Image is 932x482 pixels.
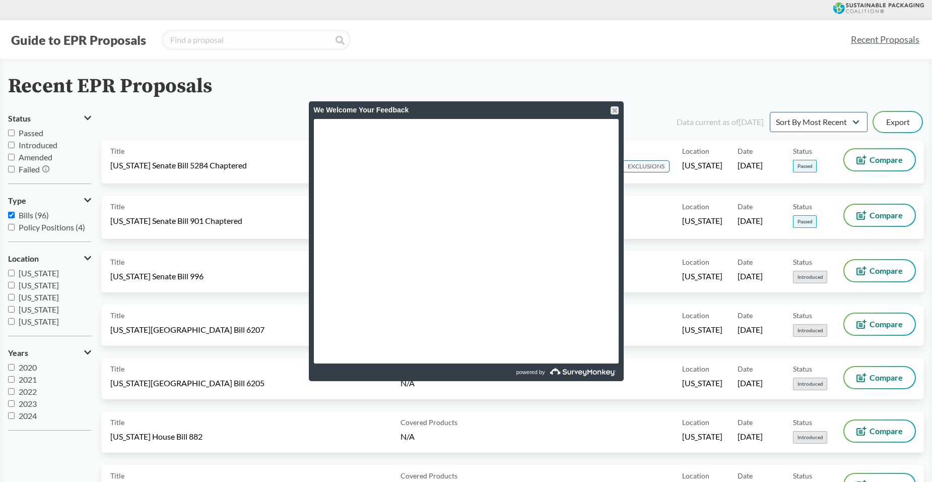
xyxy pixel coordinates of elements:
[314,101,619,119] div: We Welcome Your Feedback
[793,364,812,374] span: Status
[738,431,763,442] span: [DATE]
[8,282,15,288] input: [US_STATE]
[401,470,457,481] span: Covered Products
[110,378,264,389] span: [US_STATE][GEOGRAPHIC_DATA] Bill 6205
[682,378,722,389] span: [US_STATE]
[870,156,903,164] span: Compare
[110,215,242,226] span: [US_STATE] Senate Bill 901 Chaptered
[682,324,722,335] span: [US_STATE]
[874,112,922,132] button: Export
[8,306,15,313] input: [US_STATE]
[110,470,124,481] span: Title
[19,375,37,384] span: 2021
[738,257,753,267] span: Date
[8,364,15,371] input: 2020
[793,470,812,481] span: Status
[8,110,91,127] button: Status
[401,378,415,388] span: N/A
[793,146,812,156] span: Status
[19,411,37,420] span: 2024
[682,257,709,267] span: Location
[677,116,764,128] div: Data current as of [DATE]
[8,75,212,98] h2: Recent EPR Proposals
[19,387,37,396] span: 2022
[738,470,753,481] span: Date
[738,215,763,226] span: [DATE]
[870,427,903,435] span: Compare
[8,196,26,205] span: Type
[682,271,722,282] span: [US_STATE]
[793,271,827,283] span: Introduced
[846,28,924,51] a: Recent Proposals
[8,254,39,263] span: Location
[19,280,59,290] span: [US_STATE]
[8,348,28,357] span: Years
[8,270,15,276] input: [US_STATE]
[8,224,15,230] input: Policy Positions (4)
[110,310,124,321] span: Title
[110,146,124,156] span: Title
[110,431,203,442] span: [US_STATE] House Bill 882
[793,431,827,444] span: Introduced
[19,222,85,232] span: Policy Positions (4)
[738,146,753,156] span: Date
[793,257,812,267] span: Status
[793,310,812,321] span: Status
[8,154,15,160] input: Amended
[738,324,763,335] span: [DATE]
[110,271,204,282] span: [US_STATE] Senate Bill 996
[8,32,149,48] button: Guide to EPR Proposals
[682,417,709,428] span: Location
[8,376,15,383] input: 2021
[8,388,15,395] input: 2022
[8,250,91,267] button: Location
[682,215,722,226] span: [US_STATE]
[738,378,763,389] span: [DATE]
[8,344,91,361] button: Years
[19,140,57,150] span: Introduced
[738,417,753,428] span: Date
[19,292,59,302] span: [US_STATE]
[162,30,351,50] input: Find a proposal
[844,367,915,388] button: Compare
[8,318,15,325] input: [US_STATE]
[8,294,15,300] input: [US_STATE]
[844,420,915,442] button: Compare
[738,201,753,212] span: Date
[793,215,817,228] span: Passed
[793,324,827,337] span: Introduced
[844,314,915,335] button: Compare
[8,142,15,148] input: Introduced
[870,374,903,382] span: Compare
[19,363,37,372] span: 2020
[516,364,545,381] span: powered by
[870,211,903,219] span: Compare
[793,378,827,390] span: Introduced
[110,417,124,428] span: Title
[682,364,709,374] span: Location
[110,324,264,335] span: [US_STATE][GEOGRAPHIC_DATA] Bill 6207
[8,166,15,172] input: Failed
[19,399,37,408] span: 2023
[738,271,763,282] span: [DATE]
[110,257,124,267] span: Title
[19,268,59,278] span: [US_STATE]
[19,128,43,138] span: Passed
[844,149,915,170] button: Compare
[682,146,709,156] span: Location
[401,417,457,428] span: Covered Products
[682,160,722,171] span: [US_STATE]
[19,210,49,220] span: Bills (96)
[682,201,709,212] span: Location
[8,212,15,218] input: Bills (96)
[468,364,619,381] a: powered by
[401,432,415,441] span: N/A
[8,400,15,407] input: 2023
[682,431,722,442] span: [US_STATE]
[738,364,753,374] span: Date
[8,192,91,209] button: Type
[844,205,915,226] button: Compare
[19,317,59,326] span: [US_STATE]
[8,130,15,136] input: Passed
[110,160,247,171] span: [US_STATE] Senate Bill 5284 Chaptered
